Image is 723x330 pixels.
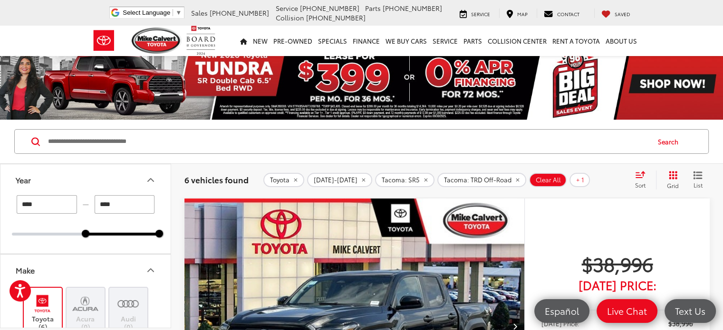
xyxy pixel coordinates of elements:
[686,170,710,189] button: List View
[517,10,528,18] span: Map
[365,3,381,13] span: Parts
[635,181,646,189] span: Sort
[383,3,442,13] span: [PHONE_NUMBER]
[541,319,579,328] span: [DATE] Price:
[350,26,383,56] a: Finance
[602,305,652,317] span: Live Chat
[693,181,703,189] span: List
[569,173,590,187] button: + 1
[665,299,716,323] a: Text Us
[191,8,208,18] span: Sales
[630,170,656,189] button: Select sort value
[656,170,686,189] button: Grid View
[375,173,434,187] button: remove Tacoma: SR5
[668,319,693,328] span: $38,996
[670,305,710,317] span: Text Us
[461,26,485,56] a: Parts
[536,176,561,184] span: Clear All
[557,10,579,18] span: Contact
[270,176,289,184] span: Toyota
[382,176,420,184] span: Tacoma: SR5
[16,175,31,184] div: Year
[263,173,304,187] button: remove Toyota
[667,181,679,189] span: Grid
[597,299,657,323] a: Live Chat
[541,252,693,275] span: $38,996
[306,13,366,22] span: [PHONE_NUMBER]
[430,26,461,56] a: Service
[132,28,182,54] img: Mike Calvert Toyota
[444,176,511,184] span: Tacoma: TRD Off-Road
[72,292,98,315] img: Mike Calvert Toyota in Houston, TX)
[17,195,77,214] input: minimum
[237,26,250,56] a: Home
[95,195,155,214] input: maximum
[123,9,170,16] span: Select Language
[250,26,270,56] a: New
[453,9,497,18] a: Service
[594,9,637,18] a: My Saved Vehicles
[210,8,269,18] span: [PHONE_NUMBER]
[499,9,535,18] a: Map
[47,130,649,153] input: Search by Make, Model, or Keyword
[437,173,526,187] button: remove Tacoma: TRD%20Off-Road
[184,174,249,185] span: 6 vehicles found
[276,3,298,13] span: Service
[549,26,603,56] a: Rent a Toyota
[86,25,122,56] img: Toyota
[300,3,359,13] span: [PHONE_NUMBER]
[649,130,692,153] button: Search
[175,9,182,16] span: ▼
[307,173,372,187] button: remove 2024-2025
[576,176,584,184] span: + 1
[540,305,584,317] span: Español
[16,265,35,274] div: Make
[485,26,549,56] a: Collision Center
[145,174,156,186] div: Year
[0,255,172,285] button: MakeMake
[541,280,693,290] span: [DATE] Price:
[529,173,567,187] button: Clear All
[471,10,490,18] span: Service
[0,164,172,195] button: YearYear
[29,292,56,315] img: Mike Calvert Toyota in Houston, TX)
[270,26,315,56] a: Pre-Owned
[314,176,357,184] span: [DATE]-[DATE]
[123,9,182,16] a: Select Language​
[145,264,156,276] div: Make
[383,26,430,56] a: WE BUY CARS
[276,13,304,22] span: Collision
[80,200,92,208] span: —
[603,26,640,56] a: About Us
[315,26,350,56] a: Specials
[115,292,141,315] img: Mike Calvert Toyota in Houston, TX)
[615,10,630,18] span: Saved
[537,9,587,18] a: Contact
[534,299,589,323] a: Español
